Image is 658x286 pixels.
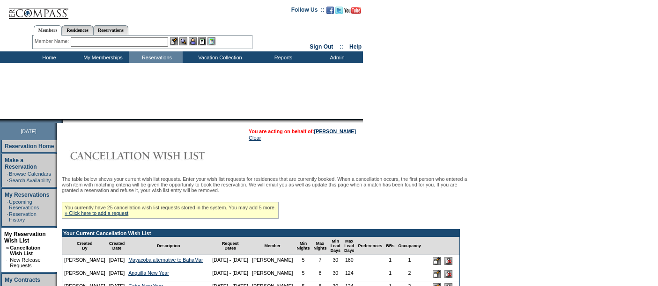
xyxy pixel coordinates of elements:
td: Admin [309,51,363,63]
td: Min Nights [295,237,312,255]
img: Become our fan on Facebook [326,7,334,14]
span: :: [340,43,343,50]
a: Browse Calendars [9,171,51,177]
a: My Reservation Wish List [4,231,46,244]
input: Edit this Request [433,257,441,265]
a: Follow us on Twitter [335,9,343,15]
img: Follow us on Twitter [335,7,343,14]
img: View [179,37,187,45]
td: [PERSON_NAME] [62,268,107,281]
img: promoShadowLeftCorner.gif [60,119,63,123]
td: Occupancy [396,237,423,255]
td: 1 [384,268,396,281]
input: Delete this Request [444,270,452,278]
a: Help [349,43,362,50]
a: Reservation History [9,211,37,222]
a: Cancellation Wish List [10,245,40,256]
td: BRs [384,237,396,255]
a: Subscribe to our YouTube Channel [344,9,361,15]
td: [PERSON_NAME] [250,268,295,281]
a: Members [34,25,62,36]
a: Reservation Home [5,143,54,150]
td: [DATE] [107,255,127,268]
td: Reports [255,51,309,63]
span: You are acting on behalf of: [249,129,356,134]
td: · [6,257,9,268]
td: Max Lead Days [342,237,356,255]
td: 5 [295,268,312,281]
td: Vacation Collection [183,51,255,63]
td: 30 [329,255,343,268]
td: 30 [329,268,343,281]
img: Impersonate [189,37,197,45]
td: [PERSON_NAME] [250,255,295,268]
a: Become our fan on Facebook [326,9,334,15]
a: Mayacoba alternative to BahaMar [128,257,203,263]
td: Reservations [129,51,183,63]
a: Clear [249,135,261,141]
a: Reservations [93,25,128,35]
img: Reservations [198,37,206,45]
nobr: [DATE] - [DATE] [212,270,248,276]
td: Description [126,237,210,255]
td: 180 [342,255,356,268]
td: Min Lead Days [329,237,343,255]
a: My Reservations [5,192,49,198]
img: Subscribe to our YouTube Channel [344,7,361,14]
input: Delete this Request [444,257,452,265]
td: My Memberships [75,51,129,63]
img: Cancellation Wish List [62,146,249,165]
a: Anguilla New Year [128,270,169,276]
td: 1 [396,255,423,268]
a: [PERSON_NAME] [314,129,356,134]
td: Request Dates [210,237,250,255]
td: 5 [295,255,312,268]
b: » [6,245,9,250]
td: 2 [396,268,423,281]
nobr: [DATE] - [DATE] [212,257,248,263]
td: · [7,199,8,210]
td: Home [21,51,75,63]
td: · [7,171,8,177]
a: Residences [62,25,93,35]
div: You currently have 25 cancellation wish list requests stored in the system. You may add 5 more. [62,202,279,219]
td: Created Date [107,237,127,255]
td: [PERSON_NAME] [62,255,107,268]
input: Edit this Request [433,270,441,278]
td: Follow Us :: [291,6,325,17]
div: Member Name: [35,37,71,45]
a: Upcoming Reservations [9,199,39,210]
td: · [7,211,8,222]
td: · [7,178,8,183]
td: [DATE] [107,268,127,281]
td: 7 [312,255,329,268]
td: Created By [62,237,107,255]
img: blank.gif [63,119,64,123]
a: New Release Requests [10,257,40,268]
td: 1 [384,255,396,268]
td: Member [250,237,295,255]
td: 8 [312,268,329,281]
img: b_edit.gif [170,37,178,45]
span: [DATE] [21,129,37,134]
td: 124 [342,268,356,281]
a: Sign Out [310,43,333,50]
td: Your Current Cancellation Wish List [62,229,459,237]
td: Max Nights [312,237,329,255]
a: My Contracts [5,277,40,283]
img: b_calculator.gif [207,37,215,45]
a: Search Availability [9,178,51,183]
td: Preferences [356,237,384,255]
a: » Click here to add a request [65,210,128,216]
a: Make a Reservation [5,157,37,170]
